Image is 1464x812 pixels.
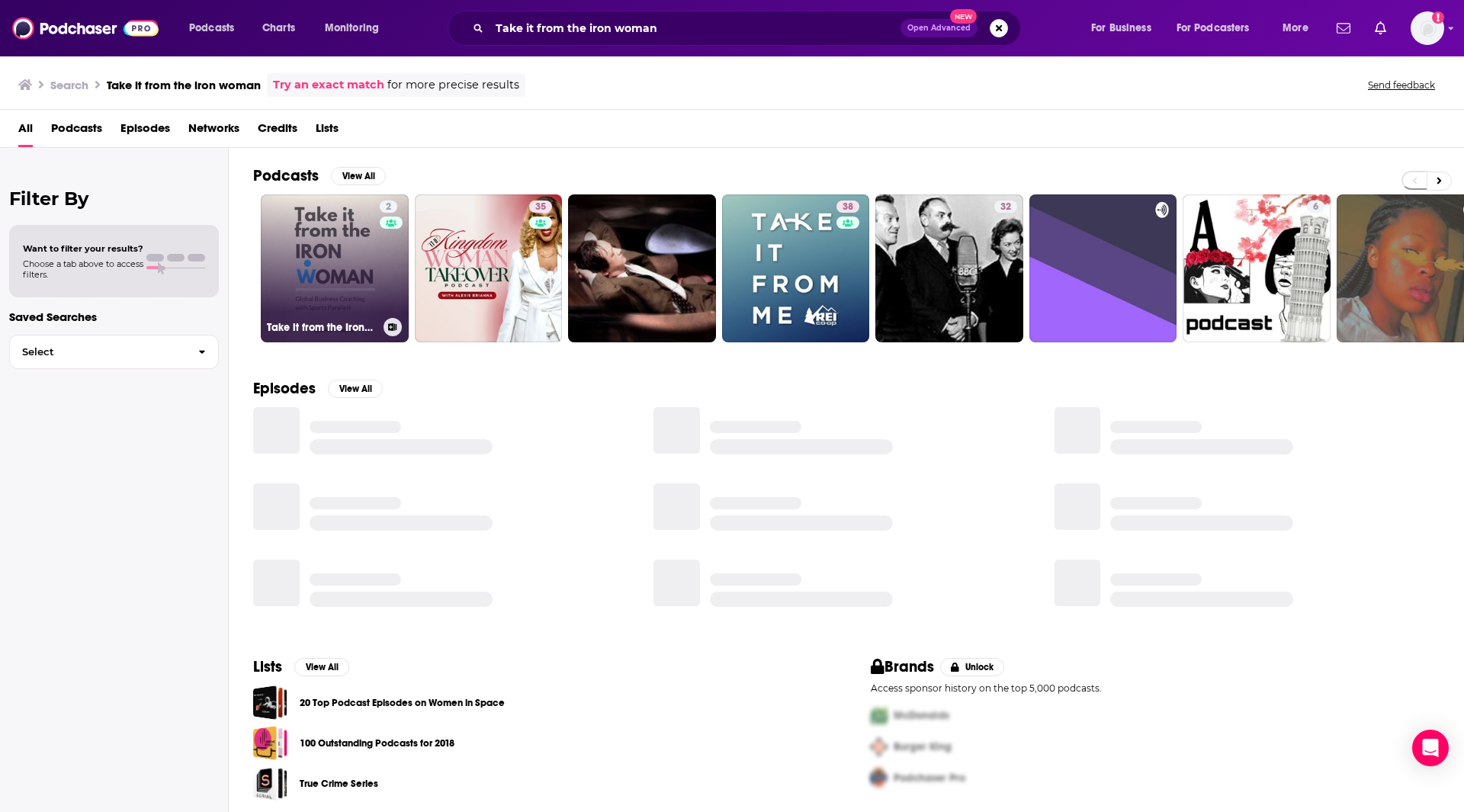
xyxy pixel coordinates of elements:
[300,695,505,711] a: 20 Top Podcast Episodes on Women in Space
[10,347,186,357] span: Select
[950,9,978,24] span: New
[940,658,1005,676] button: Unlock
[871,657,934,676] h2: Brands
[262,18,295,39] span: Charts
[490,16,901,40] input: Search podcasts, credits, & more...
[23,243,143,254] span: Want to filter your results?
[253,657,349,676] a: ListsView All
[1183,194,1331,342] a: 6
[9,310,219,324] p: Saved Searches
[386,200,391,215] span: 2
[9,188,219,210] h2: Filter By
[9,335,219,369] button: Select
[328,380,383,398] button: View All
[1080,16,1170,40] button: open menu
[871,682,1440,694] p: Access sponsor history on the top 5,000 podcasts.
[178,16,254,40] button: open menu
[894,740,952,753] span: Burger King
[253,166,386,185] a: PodcastsView All
[107,78,261,92] h3: Take it from the iron woman
[865,762,894,794] img: Third Pro Logo
[1000,200,1011,215] span: 32
[300,775,378,792] a: True Crime Series
[267,321,377,334] h3: Take it from the Ironwoman
[865,731,894,762] img: Second Pro Logo
[325,18,379,39] span: Monitoring
[894,772,965,785] span: Podchaser Pro
[300,735,454,752] a: 100 Outstanding Podcasts for 2018
[50,78,88,92] h3: Search
[1411,11,1444,45] button: Show profile menu
[51,116,102,147] a: Podcasts
[901,19,978,37] button: Open AdvancedNew
[529,201,552,213] a: 35
[253,379,383,398] a: EpisodesView All
[120,116,170,147] a: Episodes
[1283,18,1308,39] span: More
[1369,15,1392,41] a: Show notifications dropdown
[836,201,859,213] a: 38
[331,167,386,185] button: View All
[1272,16,1328,40] button: open menu
[994,201,1017,213] a: 32
[23,258,143,280] span: Choose a tab above to access filters.
[188,116,239,147] a: Networks
[865,700,894,731] img: First Pro Logo
[387,76,519,94] span: for more precise results
[1313,200,1318,215] span: 6
[261,194,409,342] a: 2Take it from the Ironwoman
[253,726,287,760] a: 100 Outstanding Podcasts for 2018
[1411,11,1444,45] img: User Profile
[253,685,287,720] a: 20 Top Podcast Episodes on Women in Space
[1411,11,1444,45] span: Logged in as AtriaBooks
[1167,16,1272,40] button: open menu
[294,658,349,676] button: View All
[415,194,563,342] a: 35
[253,166,319,185] h2: Podcasts
[462,11,1035,46] div: Search podcasts, credits, & more...
[894,709,949,722] span: McDonalds
[189,18,234,39] span: Podcasts
[316,116,339,147] a: Lists
[843,200,853,215] span: 38
[1091,18,1151,39] span: For Business
[1432,11,1444,24] svg: Add a profile image
[1177,18,1250,39] span: For Podcasters
[252,16,304,40] a: Charts
[258,116,297,147] a: Credits
[273,76,384,94] a: Try an exact match
[18,116,33,147] a: All
[722,194,870,342] a: 38
[12,14,159,43] img: Podchaser - Follow, Share and Rate Podcasts
[907,24,971,32] span: Open Advanced
[1363,79,1440,91] button: Send feedback
[253,766,287,801] a: True Crime Series
[535,200,546,215] span: 35
[380,201,397,213] a: 2
[314,16,399,40] button: open menu
[1307,201,1324,213] a: 6
[875,194,1023,342] a: 32
[1412,730,1449,766] div: Open Intercom Messenger
[253,657,282,676] h2: Lists
[253,379,316,398] h2: Episodes
[1331,15,1356,41] a: Show notifications dropdown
